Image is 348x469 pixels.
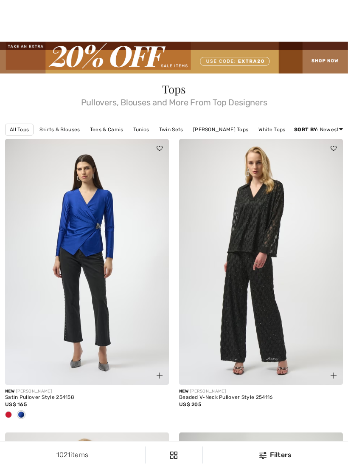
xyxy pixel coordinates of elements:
div: Beaded V-Neck Pullover Style 254116 [179,395,343,401]
div: [PERSON_NAME] [5,388,169,395]
span: US$ 205 [179,401,201,407]
div: Satin Pullover Style 254158 [5,395,169,401]
a: Shirts & Blouses [35,124,84,135]
span: New [179,389,188,394]
span: US$ 165 [5,401,27,407]
span: 1021 [56,451,70,459]
img: heart_black_full.svg [157,146,163,151]
img: Filters [170,452,177,459]
img: plus_v2.svg [331,373,337,379]
a: White Tops [254,124,290,135]
span: Tops [162,82,185,96]
img: Beaded V-Neck Pullover Style 254116. Black/Black [179,139,343,385]
img: Satin Pullover Style 254158. Royal Sapphire 163 [5,139,169,385]
img: Filters [259,452,267,459]
div: [PERSON_NAME] [179,388,343,395]
span: New [5,389,14,394]
a: Twin Sets [155,124,188,135]
a: [PERSON_NAME] Tops [189,124,253,135]
img: plus_v2.svg [157,373,163,379]
div: Royal Sapphire 163 [15,408,28,422]
a: All Tops [5,124,34,136]
span: Pullovers, Blouses and More From Top Designers [5,95,343,107]
a: Tunics [129,124,154,135]
div: : Newest [294,126,343,133]
a: Tees & Camis [86,124,128,135]
div: Filters [208,450,343,460]
strong: Sort By [294,127,317,133]
img: heart_black_full.svg [331,146,337,151]
div: Cabernet/black [2,408,15,422]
